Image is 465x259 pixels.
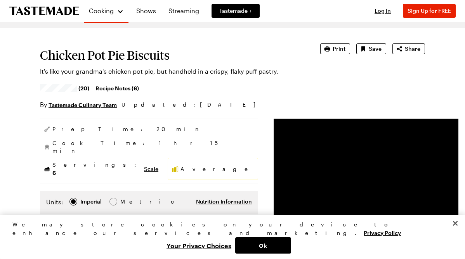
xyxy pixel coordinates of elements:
p: By [40,100,117,109]
span: Sign Up for FREE [408,7,451,14]
span: 6 [52,169,56,176]
span: Updated : [DATE] [121,100,263,109]
p: It's like your grandma's chicken pot pie, but handheld in a crispy, flaky puff pastry. [40,67,298,76]
span: Log In [375,7,391,14]
span: Metric [120,197,137,206]
div: Imperial Metric [46,197,137,208]
span: Servings: [52,161,140,177]
button: Nutrition Information [196,198,252,205]
button: Ok [235,237,291,254]
div: We may store cookies on your device to enhance our services and marketing. [12,220,446,237]
a: Tastemade Culinary Team [49,100,117,109]
label: Units: [46,197,63,207]
button: Save recipe [356,43,386,54]
a: Tastemade + [212,4,260,18]
button: Close [447,215,464,232]
span: Share [405,45,420,53]
button: Log In [367,7,398,15]
div: Privacy [12,220,446,254]
button: Your Privacy Choices [163,237,235,254]
span: Print [333,45,345,53]
span: Cook Time: 1 hr 15 min [52,139,255,155]
span: (20) [78,84,89,92]
button: Cooking [88,3,124,19]
a: More information about your privacy, opens in a new tab [364,229,401,236]
span: Cooking [89,7,114,14]
button: Sign Up for FREE [403,4,456,18]
a: To Tastemade Home Page [9,7,79,16]
button: Scale [144,165,158,173]
h1: Chicken Pot Pie Biscuits [40,48,298,62]
button: Share [392,43,425,54]
a: Recipe Notes (6) [95,84,139,92]
button: Print [320,43,350,54]
span: Tastemade + [219,7,252,15]
a: 4.65/5 stars from 20 reviews [40,85,89,91]
span: Average [180,165,255,173]
span: Save [369,45,382,53]
span: Prep Time: 20 min [52,125,201,133]
div: Metric [120,197,137,206]
span: Imperial [80,197,102,206]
